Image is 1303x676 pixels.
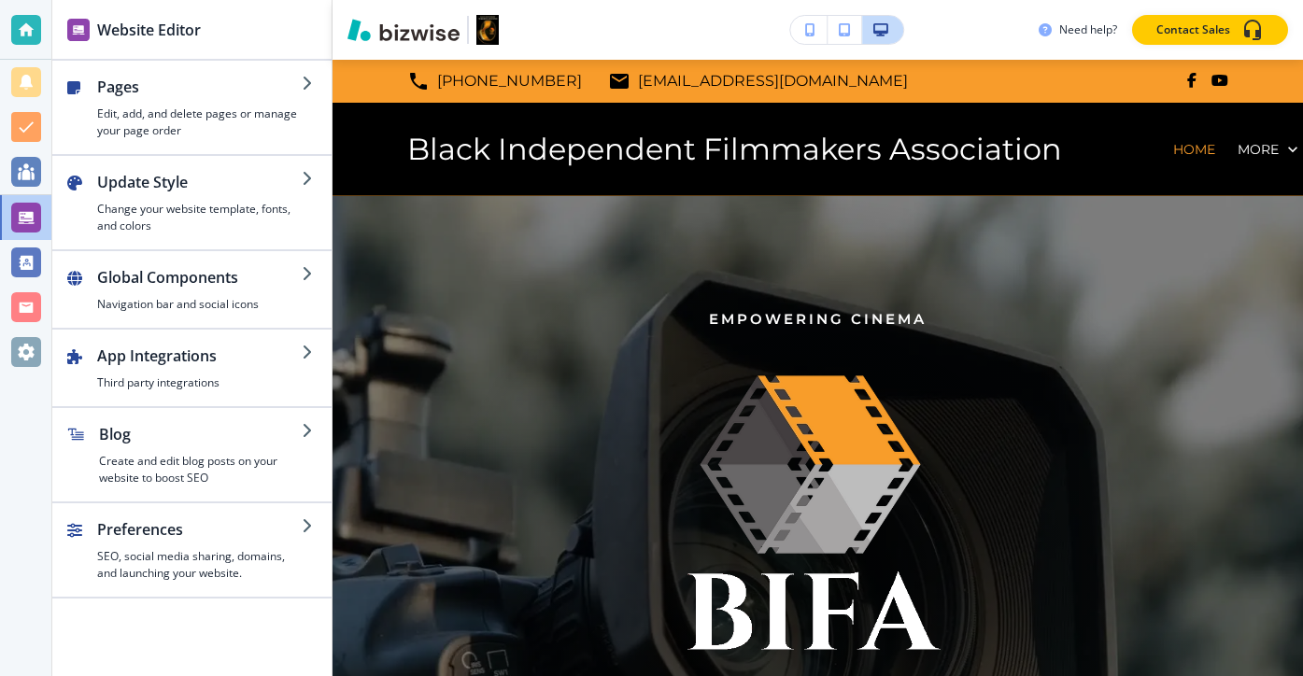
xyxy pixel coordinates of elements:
[97,374,302,391] h4: Third party integrations
[1059,21,1117,38] h3: Need help?
[52,251,332,328] button: Global ComponentsNavigation bar and social icons
[1173,140,1215,159] p: HOME
[52,408,332,501] button: BlogCreate and edit blog posts on your website to boost SEO
[97,518,302,541] h2: Preferences
[97,76,302,98] h2: Pages
[52,61,332,154] button: PagesEdit, add, and delete pages or manage your page order
[347,19,460,41] img: Bizwise Logo
[1132,15,1288,45] button: Contact Sales
[510,308,1126,331] p: Empowering Cinema
[97,296,302,313] h4: Navigation bar and social icons
[407,132,1062,167] h4: Black Independent Filmmakers Association
[52,156,332,249] button: Update StyleChange your website template, fonts, and colors
[97,19,201,41] h2: Website Editor
[97,106,302,139] h4: Edit, add, and delete pages or manage your page order
[52,503,332,597] button: PreferencesSEO, social media sharing, domains, and launching your website.
[476,15,499,45] img: Your Logo
[67,19,90,41] img: editor icon
[97,201,302,234] h4: Change your website template, fonts, and colors
[1238,140,1279,159] p: More
[437,67,582,95] p: [PHONE_NUMBER]
[99,423,302,445] h2: Blog
[52,330,332,406] button: App IntegrationsThird party integrations
[99,453,302,486] h4: Create and edit blog posts on your website to boost SEO
[97,345,302,367] h2: App Integrations
[97,171,302,193] h2: Update Style
[638,67,908,95] p: [EMAIL_ADDRESS][DOMAIN_NAME]
[97,548,302,582] h4: SEO, social media sharing, domains, and launching your website.
[1156,21,1230,38] p: Contact Sales
[97,266,302,289] h2: Global Components
[657,349,965,675] img: b0f25f086860229e7207e9b2da1a8310.webp
[407,67,582,95] a: [PHONE_NUMBER]
[608,67,908,95] a: [EMAIL_ADDRESS][DOMAIN_NAME]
